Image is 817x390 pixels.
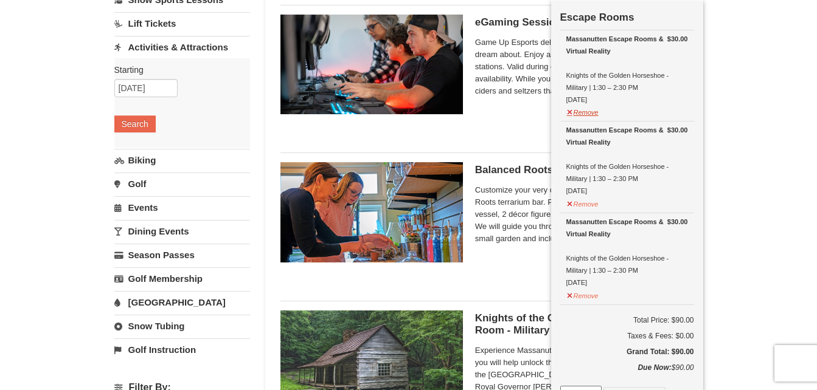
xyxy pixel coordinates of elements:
[114,338,250,361] a: Golf Instruction
[667,216,688,228] strong: $30.00
[475,164,688,176] h5: Balanced Roots Terrarium Bar Session
[114,149,250,171] a: Biking
[667,33,688,45] strong: $30.00
[114,244,250,266] a: Season Passes
[667,124,688,136] strong: $30.00
[114,267,250,290] a: Golf Membership
[280,15,463,114] img: 19664770-34-0b975b5b.jpg
[475,312,688,337] h5: Knights of the Golden Horseshoe Escape Room - Military
[114,173,250,195] a: Golf
[114,36,250,58] a: Activities & Attractions
[566,124,688,197] div: Knights of the Golden Horseshoe - Military | 1:30 – 2:30 PM [DATE]
[475,184,688,245] span: Customize your very own miniature garden at the Balanced Roots terrarium bar. Participants will s...
[114,115,156,132] button: Search
[638,363,671,372] strong: Due Now:
[566,287,599,302] button: Remove
[560,330,694,342] div: Taxes & Fees: $0.00
[114,220,250,242] a: Dining Events
[114,196,250,219] a: Events
[566,103,599,118] button: Remove
[114,291,250,313] a: [GEOGRAPHIC_DATA]
[560,346,694,358] h5: Grand Total: $90.00
[566,33,688,57] div: Massanutten Escape Rooms & Virtual Reality
[475,16,688,29] h5: eGaming Session Time
[560,314,694,326] h6: Total Price: $90.00
[566,124,688,148] div: Massanutten Escape Rooms & Virtual Reality
[566,216,688,289] div: Knights of the Golden Horseshoe - Military | 1:30 – 2:30 PM [DATE]
[114,64,241,76] label: Starting
[280,162,463,262] img: 18871151-30-393e4332.jpg
[560,361,694,386] div: $90.00
[475,36,688,97] span: Game Up Esports delivers an experience that gamers dream about. Enjoy an hour of game time at one...
[114,315,250,337] a: Snow Tubing
[114,12,250,35] a: Lift Tickets
[566,33,688,106] div: Knights of the Golden Horseshoe - Military | 1:30 – 2:30 PM [DATE]
[560,12,634,23] strong: Escape Rooms
[566,195,599,210] button: Remove
[566,216,688,240] div: Massanutten Escape Rooms & Virtual Reality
